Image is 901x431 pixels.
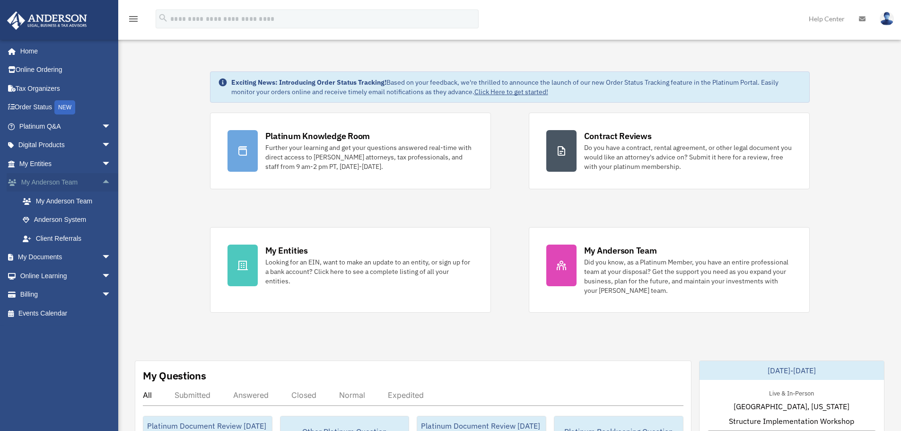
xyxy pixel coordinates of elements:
img: User Pic [880,12,894,26]
span: arrow_drop_up [102,173,121,193]
div: [DATE]-[DATE] [700,361,884,380]
div: NEW [54,100,75,114]
a: Tax Organizers [7,79,125,98]
a: menu [128,17,139,25]
div: Normal [339,390,365,400]
a: My Entities Looking for an EIN, want to make an update to an entity, or sign up for a bank accoun... [210,227,491,313]
a: Contract Reviews Do you have a contract, rental agreement, or other legal document you would like... [529,113,810,189]
a: My Anderson Team Did you know, as a Platinum Member, you have an entire professional team at your... [529,227,810,313]
div: Submitted [175,390,210,400]
div: Closed [291,390,316,400]
span: arrow_drop_down [102,285,121,305]
i: menu [128,13,139,25]
strong: Exciting News: Introducing Order Status Tracking! [231,78,386,87]
div: My Questions [143,369,206,383]
div: Did you know, as a Platinum Member, you have an entire professional team at your disposal? Get th... [584,257,792,295]
div: All [143,390,152,400]
a: Platinum Q&Aarrow_drop_down [7,117,125,136]
a: My Documentsarrow_drop_down [7,248,125,267]
span: arrow_drop_down [102,117,121,136]
a: Online Learningarrow_drop_down [7,266,125,285]
div: My Entities [265,245,308,256]
div: Platinum Knowledge Room [265,130,370,142]
a: Client Referrals [13,229,125,248]
a: Billingarrow_drop_down [7,285,125,304]
div: Based on your feedback, we're thrilled to announce the launch of our new Order Status Tracking fe... [231,78,802,97]
div: Contract Reviews [584,130,652,142]
a: Online Ordering [7,61,125,79]
a: My Anderson Teamarrow_drop_up [7,173,125,192]
a: My Entitiesarrow_drop_down [7,154,125,173]
a: Events Calendar [7,304,125,323]
span: Structure Implementation Workshop [729,415,854,427]
div: Live & In-Person [761,387,822,397]
div: Looking for an EIN, want to make an update to an entity, or sign up for a bank account? Click her... [265,257,473,286]
a: Digital Productsarrow_drop_down [7,136,125,155]
div: Do you have a contract, rental agreement, or other legal document you would like an attorney's ad... [584,143,792,171]
div: Further your learning and get your questions answered real-time with direct access to [PERSON_NAM... [265,143,473,171]
a: Anderson System [13,211,125,229]
span: arrow_drop_down [102,136,121,155]
a: Home [7,42,121,61]
img: Anderson Advisors Platinum Portal [4,11,90,30]
span: arrow_drop_down [102,266,121,286]
div: Expedited [388,390,424,400]
a: Click Here to get started! [474,88,548,96]
span: arrow_drop_down [102,248,121,267]
span: [GEOGRAPHIC_DATA], [US_STATE] [734,401,849,412]
div: My Anderson Team [584,245,657,256]
span: arrow_drop_down [102,154,121,174]
a: Order StatusNEW [7,98,125,117]
i: search [158,13,168,23]
div: Answered [233,390,269,400]
a: My Anderson Team [13,192,125,211]
a: Platinum Knowledge Room Further your learning and get your questions answered real-time with dire... [210,113,491,189]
